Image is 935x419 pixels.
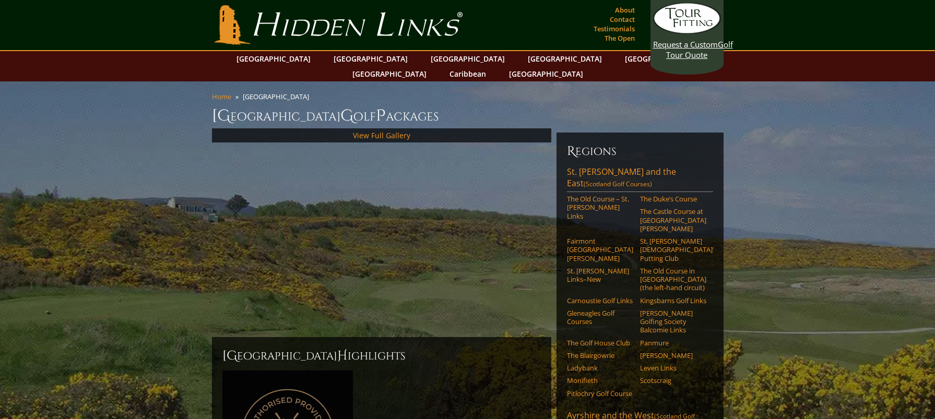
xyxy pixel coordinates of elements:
[444,66,491,81] a: Caribbean
[653,3,721,60] a: Request a CustomGolf Tour Quote
[376,105,386,126] span: P
[212,105,724,126] h1: [GEOGRAPHIC_DATA] olf ackages
[353,130,410,140] a: View Full Gallery
[640,267,706,292] a: The Old Course in [GEOGRAPHIC_DATA] (the left-hand circuit)
[653,39,718,50] span: Request a Custom
[640,339,706,347] a: Panmure
[243,92,313,101] li: [GEOGRAPHIC_DATA]
[567,143,713,160] h6: Regions
[328,51,413,66] a: [GEOGRAPHIC_DATA]
[425,51,510,66] a: [GEOGRAPHIC_DATA]
[640,309,706,334] a: [PERSON_NAME] Golfing Society Balcomie Links
[640,207,706,233] a: The Castle Course at [GEOGRAPHIC_DATA][PERSON_NAME]
[567,166,713,192] a: St. [PERSON_NAME] and the East(Scotland Golf Courses)
[612,3,637,17] a: About
[640,364,706,372] a: Leven Links
[567,296,633,305] a: Carnoustie Golf Links
[567,267,633,284] a: St. [PERSON_NAME] Links–New
[602,31,637,45] a: The Open
[567,364,633,372] a: Ladybank
[340,105,353,126] span: G
[567,376,633,385] a: Monifieth
[567,195,633,220] a: The Old Course – St. [PERSON_NAME] Links
[607,12,637,27] a: Contact
[567,351,633,360] a: The Blairgowrie
[504,66,588,81] a: [GEOGRAPHIC_DATA]
[640,296,706,305] a: Kingsbarns Golf Links
[640,237,706,262] a: St. [PERSON_NAME] [DEMOGRAPHIC_DATA]’ Putting Club
[567,339,633,347] a: The Golf House Club
[640,195,706,203] a: The Duke’s Course
[567,309,633,326] a: Gleneagles Golf Courses
[640,351,706,360] a: [PERSON_NAME]
[567,389,633,398] a: Pitlochry Golf Course
[640,376,706,385] a: Scotscraig
[337,348,348,364] span: H
[584,179,652,188] span: (Scotland Golf Courses)
[222,348,541,364] h2: [GEOGRAPHIC_DATA] ighlights
[212,92,231,101] a: Home
[231,51,316,66] a: [GEOGRAPHIC_DATA]
[620,51,704,66] a: [GEOGRAPHIC_DATA]
[567,237,633,262] a: Fairmont [GEOGRAPHIC_DATA][PERSON_NAME]
[523,51,607,66] a: [GEOGRAPHIC_DATA]
[591,21,637,36] a: Testimonials
[347,66,432,81] a: [GEOGRAPHIC_DATA]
